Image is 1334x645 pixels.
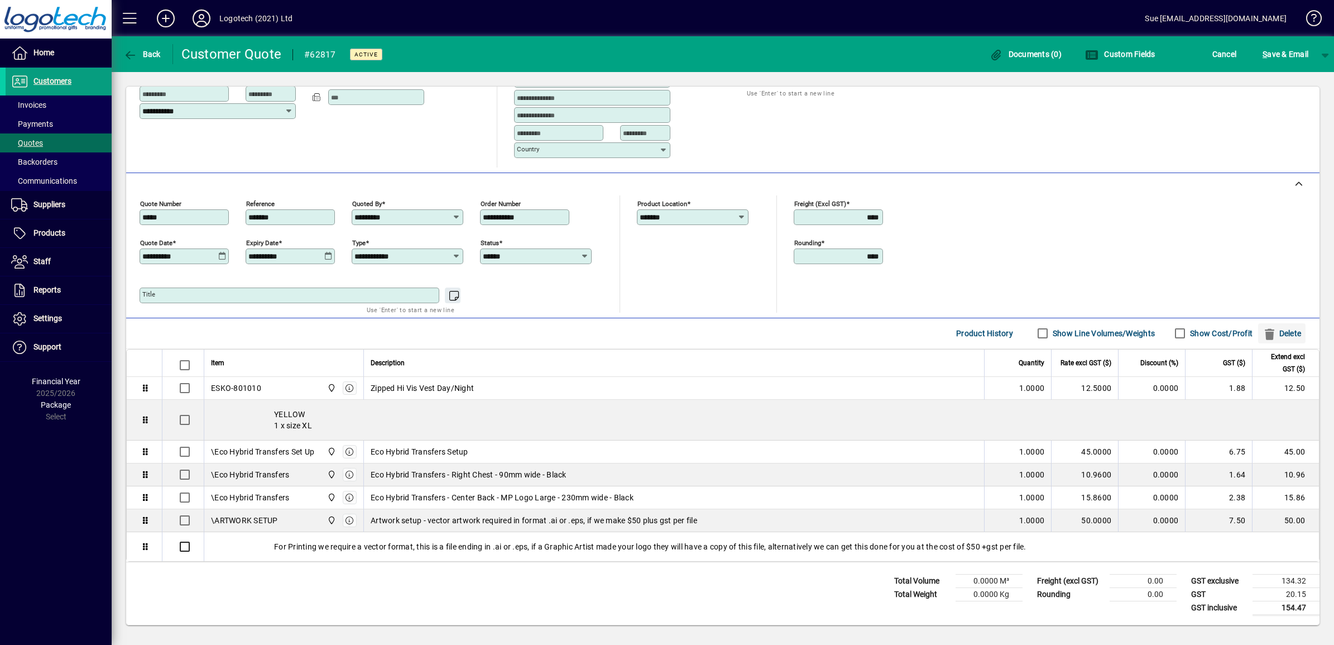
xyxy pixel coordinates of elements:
td: GST [1186,587,1253,601]
span: Central [324,514,337,527]
div: \Eco Hybrid Transfers [211,492,289,503]
mat-label: Country [517,145,539,153]
div: 10.9600 [1058,469,1111,480]
label: Show Cost/Profit [1188,328,1253,339]
a: Knowledge Base [1298,2,1320,39]
a: Reports [6,276,112,304]
mat-label: Rounding [794,238,821,246]
td: 7.50 [1185,509,1252,532]
span: Active [354,51,378,58]
div: #62817 [304,46,336,64]
button: Cancel [1210,44,1240,64]
span: Financial Year [32,377,80,386]
td: 0.0000 [1118,486,1185,509]
td: 154.47 [1253,601,1319,615]
span: Cancel [1212,45,1237,63]
span: Communications [11,176,77,185]
span: 1.0000 [1019,383,1045,394]
a: Staff [6,248,112,276]
span: ave & Email [1263,45,1308,63]
span: Staff [33,257,51,266]
a: Invoices [6,95,112,114]
a: Settings [6,305,112,333]
td: 134.32 [1253,574,1319,587]
td: 50.00 [1252,509,1319,532]
app-page-header-button: Delete selection [1258,323,1311,343]
span: Suppliers [33,200,65,209]
button: Delete [1258,323,1306,343]
div: 12.5000 [1058,383,1111,394]
span: Central [324,446,337,458]
span: Discount (%) [1140,357,1178,369]
span: Rate excl GST ($) [1061,357,1111,369]
div: 15.8600 [1058,492,1111,503]
mat-label: Quote date [140,238,172,246]
div: ESKO-801010 [211,383,261,394]
span: Products [33,228,65,237]
td: 15.86 [1252,486,1319,509]
a: Payments [6,114,112,133]
td: 10.96 [1252,464,1319,486]
span: Settings [33,314,62,323]
td: Freight (excl GST) [1031,574,1110,587]
td: 1.64 [1185,464,1252,486]
mat-label: Title [142,290,155,298]
span: Artwork setup - vector artwork required in format .ai or .eps, if we make $50 plus gst per file [371,515,697,526]
button: Custom Fields [1082,44,1158,64]
a: Products [6,219,112,247]
div: Logotech (2021) Ltd [219,9,292,27]
td: GST inclusive [1186,601,1253,615]
mat-label: Quote number [140,199,181,207]
a: Communications [6,171,112,190]
button: Product History [952,323,1018,343]
span: 1.0000 [1019,446,1045,457]
a: Backorders [6,152,112,171]
span: Central [324,382,337,394]
td: 12.50 [1252,377,1319,400]
td: 0.0000 [1118,464,1185,486]
div: \Eco Hybrid Transfers [211,469,289,480]
app-page-header-button: Back [112,44,173,64]
td: 0.00 [1110,574,1177,587]
mat-hint: Use 'Enter' to start a new line [367,303,454,316]
td: 0.0000 [1118,509,1185,532]
span: 1.0000 [1019,492,1045,503]
mat-label: Product location [637,199,687,207]
a: Quotes [6,133,112,152]
td: Rounding [1031,587,1110,601]
a: Support [6,333,112,361]
span: Description [371,357,405,369]
td: 0.0000 [1118,441,1185,464]
span: Delete [1263,324,1301,342]
span: Backorders [11,157,57,166]
td: 0.0000 M³ [956,574,1023,587]
span: Central [324,469,337,481]
span: S [1263,50,1267,59]
span: Central [324,491,337,504]
span: GST ($) [1223,357,1245,369]
span: Product History [956,324,1013,342]
mat-label: Expiry date [246,238,279,246]
mat-label: Quoted by [352,199,382,207]
span: Eco Hybrid Transfers Setup [371,446,468,457]
a: Suppliers [6,191,112,219]
span: Extend excl GST ($) [1259,351,1305,375]
td: 0.0000 [1118,377,1185,400]
button: Add [148,8,184,28]
td: 0.0000 Kg [956,587,1023,601]
td: 6.75 [1185,441,1252,464]
span: Reports [33,285,61,294]
div: \Eco Hybrid Transfers Set Up [211,446,314,457]
td: Total Weight [889,587,956,601]
div: Customer Quote [181,45,282,63]
mat-label: Status [481,238,499,246]
span: 1.0000 [1019,515,1045,526]
span: Item [211,357,224,369]
button: Save & Email [1257,44,1314,64]
span: Quantity [1019,357,1044,369]
mat-hint: Use 'Enter' to start a new line [747,87,834,99]
mat-label: Freight (excl GST) [794,199,846,207]
button: Profile [184,8,219,28]
span: Home [33,48,54,57]
div: For Printing we require a vector format, this is a file ending in .ai or .eps, if a Graphic Artis... [204,532,1319,561]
